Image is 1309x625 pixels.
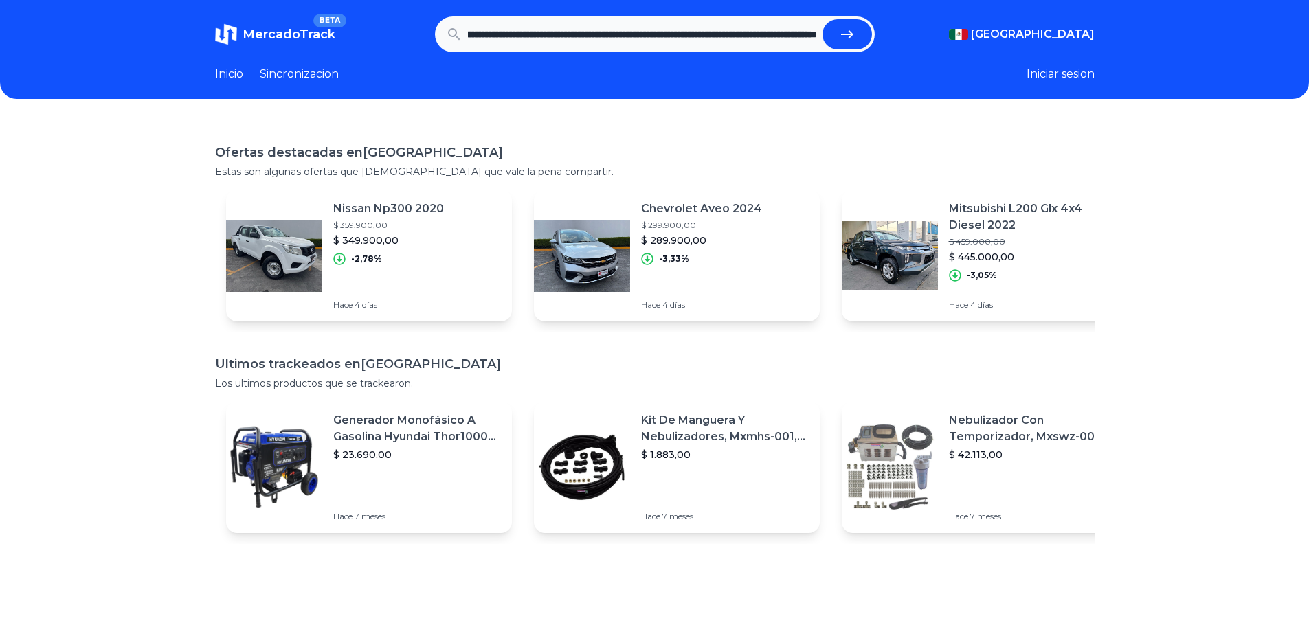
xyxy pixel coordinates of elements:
img: Featured image [534,207,630,304]
a: Featured imageMitsubishi L200 Glx 4x4 Diesel 2022$ 459.000,00$ 445.000,00-3,05%Hace 4 días [842,190,1128,321]
p: $ 299.900,00 [641,220,762,231]
h1: Ofertas destacadas en [GEOGRAPHIC_DATA] [215,143,1095,162]
button: Iniciar sesion [1027,66,1095,82]
p: Hace 4 días [641,299,762,310]
p: $ 359.900,00 [333,220,444,231]
p: Hace 7 meses [333,511,501,522]
span: BETA [313,14,346,27]
a: Featured imageChevrolet Aveo 2024$ 299.900,00$ 289.900,00-3,33%Hace 4 días [534,190,820,321]
p: Mitsubishi L200 Glx 4x4 Diesel 2022 [949,201,1117,234]
img: Featured image [842,207,938,304]
a: Featured imageKit De Manguera Y Nebulizadores, Mxmhs-001, 6m, 6 Tees, 8 Bo$ 1.883,00Hace 7 meses [534,401,820,533]
img: MercadoTrack [215,23,237,45]
img: Featured image [226,419,322,515]
p: $ 349.900,00 [333,234,444,247]
h1: Ultimos trackeados en [GEOGRAPHIC_DATA] [215,354,1095,374]
button: [GEOGRAPHIC_DATA] [949,26,1095,43]
a: Inicio [215,66,243,82]
p: Chevrolet Aveo 2024 [641,201,762,217]
p: Hace 4 días [949,299,1117,310]
span: [GEOGRAPHIC_DATA] [971,26,1095,43]
p: Hace 4 días [333,299,444,310]
a: Featured imageNebulizador Con Temporizador, Mxswz-009, 50m, 40 Boquillas$ 42.113,00Hace 7 meses [842,401,1128,533]
a: MercadoTrackBETA [215,23,335,45]
p: Nebulizador Con Temporizador, Mxswz-009, 50m, 40 Boquillas [949,412,1117,445]
a: Featured imageNissan Np300 2020$ 359.900,00$ 349.900,00-2,78%Hace 4 días [226,190,512,321]
p: Hace 7 meses [641,511,809,522]
p: Hace 7 meses [949,511,1117,522]
p: Los ultimos productos que se trackearon. [215,376,1095,390]
a: Featured imageGenerador Monofásico A Gasolina Hyundai Thor10000 P 11.5 Kw$ 23.690,00Hace 7 meses [226,401,512,533]
p: -3,33% [659,253,689,264]
p: -3,05% [967,270,997,281]
p: Nissan Np300 2020 [333,201,444,217]
p: $ 1.883,00 [641,448,809,462]
img: Featured image [226,207,322,304]
a: Sincronizacion [260,66,339,82]
p: $ 42.113,00 [949,448,1117,462]
p: Kit De Manguera Y Nebulizadores, Mxmhs-001, 6m, 6 Tees, 8 Bo [641,412,809,445]
p: Estas son algunas ofertas que [DEMOGRAPHIC_DATA] que vale la pena compartir. [215,165,1095,179]
p: $ 445.000,00 [949,250,1117,264]
p: Generador Monofásico A Gasolina Hyundai Thor10000 P 11.5 Kw [333,412,501,445]
img: Featured image [842,419,938,515]
p: $ 289.900,00 [641,234,762,247]
p: $ 23.690,00 [333,448,501,462]
p: -2,78% [351,253,382,264]
img: Mexico [949,29,968,40]
p: $ 459.000,00 [949,236,1117,247]
span: MercadoTrack [243,27,335,42]
img: Featured image [534,419,630,515]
